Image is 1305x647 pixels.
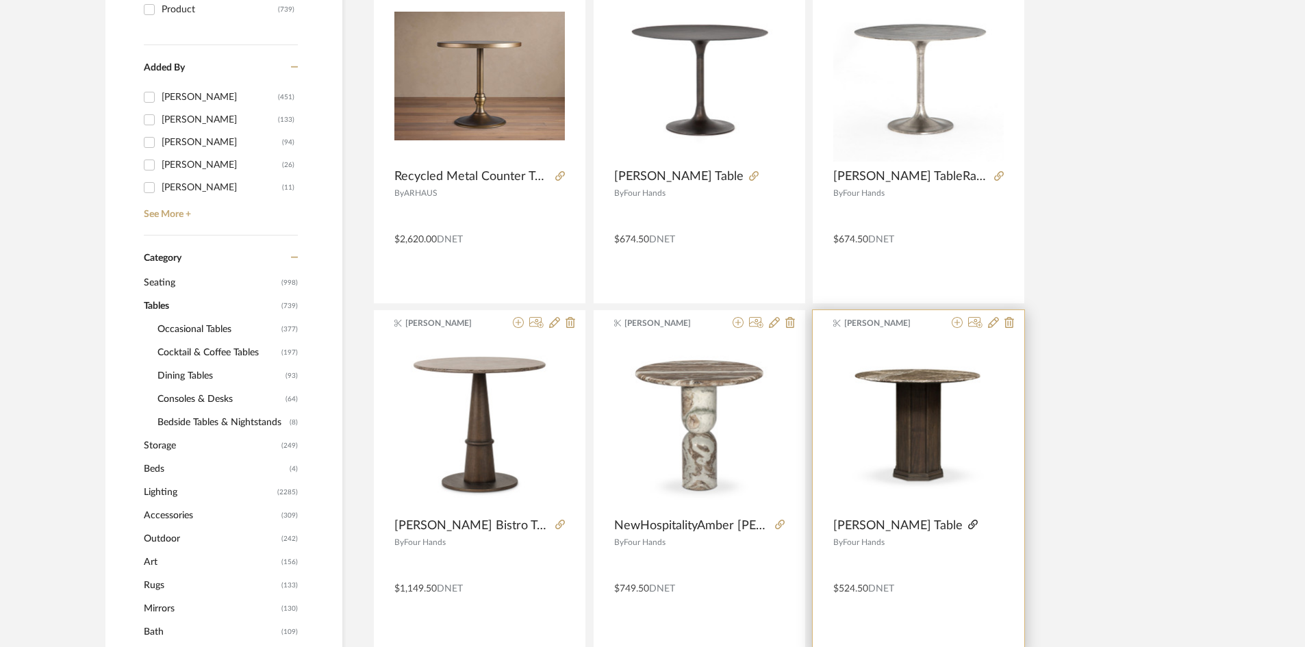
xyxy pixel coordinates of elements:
[144,63,185,73] span: Added By
[162,86,278,108] div: [PERSON_NAME]
[282,154,294,176] div: (26)
[437,584,463,594] span: DNET
[614,538,624,546] span: By
[614,235,649,244] span: $674.50
[624,189,666,197] span: Four Hands
[144,574,278,597] span: Rugs
[162,154,282,176] div: [PERSON_NAME]
[394,12,565,140] img: Recycled Metal Counter Table with Wade Base
[282,131,294,153] div: (94)
[833,538,843,546] span: By
[394,189,404,197] span: By
[144,434,278,457] span: Storage
[833,235,868,244] span: $674.50
[144,253,181,264] span: Category
[157,341,278,364] span: Cocktail & Coffee Tables
[281,272,298,294] span: (998)
[290,411,298,433] span: (8)
[649,235,675,244] span: DNET
[394,169,550,184] span: Recycled Metal Counter Table with [PERSON_NAME] Base
[614,584,649,594] span: $749.50
[157,388,282,411] span: Consoles & Desks
[144,457,286,481] span: Beds
[281,574,298,596] span: (133)
[281,342,298,364] span: (197)
[614,518,770,533] span: NewHospitalityAmber [PERSON_NAME] x Four HandsFigueroa Dining TableSawar Marble • 247362-001$749....
[162,131,282,153] div: [PERSON_NAME]
[281,551,298,573] span: (156)
[281,295,298,317] span: (739)
[843,538,885,546] span: Four Hands
[157,411,286,434] span: Bedside Tables & Nightstands
[281,621,298,643] span: (109)
[144,294,278,318] span: Tables
[394,584,437,594] span: $1,149.50
[624,538,666,546] span: Four Hands
[833,189,843,197] span: By
[144,527,278,550] span: Outdoor
[833,340,1004,511] div: 0
[405,317,492,329] span: [PERSON_NAME]
[278,86,294,108] div: (451)
[614,189,624,197] span: By
[649,584,675,594] span: DNET
[614,340,785,510] img: NewHospitalityAmber Lewis x Four HandsFigueroa Dining TableSawar Marble • 247362-001$749.50 $1,49...
[844,317,930,329] span: [PERSON_NAME]
[157,318,278,341] span: Occasional Tables
[868,584,894,594] span: DNET
[833,340,1004,510] img: Pavlo Bistro Table
[157,364,282,388] span: Dining Tables
[843,189,885,197] span: Four Hands
[281,528,298,550] span: (242)
[144,620,278,644] span: Bath
[144,481,274,504] span: Lighting
[281,435,298,457] span: (249)
[144,597,278,620] span: Mirrors
[833,518,963,533] span: [PERSON_NAME] Table
[394,235,437,244] span: $2,620.00
[281,598,298,620] span: (130)
[282,177,294,199] div: (11)
[614,169,744,184] span: [PERSON_NAME] Table
[281,318,298,340] span: (377)
[404,189,438,197] span: ARHAUS
[144,504,278,527] span: Accessories
[290,458,298,480] span: (4)
[144,271,278,294] span: Seating
[868,235,894,244] span: DNET
[162,177,282,199] div: [PERSON_NAME]
[281,505,298,527] span: (309)
[394,538,404,546] span: By
[144,550,278,574] span: Art
[437,235,463,244] span: DNET
[286,388,298,410] span: (64)
[286,365,298,387] span: (93)
[277,481,298,503] span: (2285)
[394,518,550,533] span: [PERSON_NAME] Bistro Table
[278,109,294,131] div: (133)
[833,584,868,594] span: $524.50
[404,538,446,546] span: Four Hands
[394,340,565,510] img: Goetz Bistro Table
[624,317,711,329] span: [PERSON_NAME]
[140,199,298,220] a: See More +
[833,169,989,184] span: [PERSON_NAME] TableRaw Antique Nickel • IMAR-93A$674.50 $1,349 MAPFinishRaw Antique Nickel$674.50...
[162,109,278,131] div: [PERSON_NAME]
